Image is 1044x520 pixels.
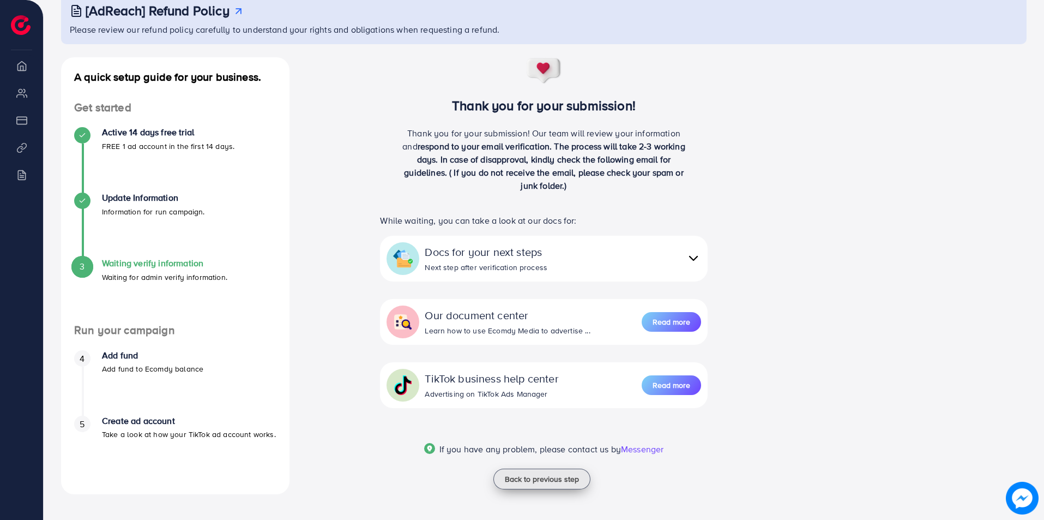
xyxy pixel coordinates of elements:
button: Back to previous step [493,469,590,489]
img: collapse [393,249,413,268]
p: Add fund to Ecomdy balance [102,362,203,375]
a: Read more [642,374,701,396]
img: image [1006,482,1039,515]
span: Messenger [621,443,663,455]
button: Read more [642,375,701,395]
span: Back to previous step [505,474,579,485]
span: Read more [653,380,690,391]
button: Read more [642,312,701,332]
span: respond to your email verification. The process will take 2-3 working days. In case of disapprova... [404,140,685,192]
h3: [AdReach] Refund Policy [86,3,230,19]
span: 5 [80,418,85,431]
p: Please review our refund policy carefully to understand your rights and obligations when requesti... [70,23,1020,36]
p: Take a look at how your TikTok ad account works. [102,428,276,441]
h4: Waiting verify information [102,258,227,268]
li: Active 14 days free trial [61,127,289,193]
div: Next step after verification process [425,262,547,273]
img: success [526,57,562,85]
span: Read more [653,316,690,327]
h4: Active 14 days free trial [102,127,234,138]
span: 3 [80,260,85,273]
li: Update Information [61,193,289,258]
img: collapse [393,312,413,332]
div: TikTok business help center [425,370,558,386]
p: Information for run campaign. [102,205,205,218]
p: FREE 1 ad account in the first 14 days. [102,140,234,153]
img: Popup guide [424,443,435,454]
h4: Add fund [102,350,203,361]
div: Learn how to use Ecomdy Media to advertise ... [425,325,590,336]
h4: Create ad account [102,416,276,426]
h4: Update Information [102,193,205,203]
li: Waiting verify information [61,258,289,324]
div: Advertising on TikTok Ads Manager [425,388,558,399]
a: Read more [642,311,701,333]
div: Docs for your next steps [425,244,547,260]
span: 4 [80,352,85,365]
p: While waiting, you can take a look at our docs for: [380,214,707,227]
img: collapse [393,375,413,395]
img: collapse [686,250,701,266]
li: Create ad account [61,416,289,481]
h4: Run your campaign [61,324,289,337]
h4: A quick setup guide for your business. [61,70,289,83]
p: Thank you for your submission! Our team will review your information and [399,127,690,192]
p: Waiting for admin verify information. [102,271,227,284]
img: logo [11,15,31,35]
h3: Thank you for your submission! [362,98,726,113]
span: If you have any problem, please contact us by [439,443,621,455]
h4: Get started [61,101,289,115]
li: Add fund [61,350,289,416]
div: Our document center [425,307,590,323]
